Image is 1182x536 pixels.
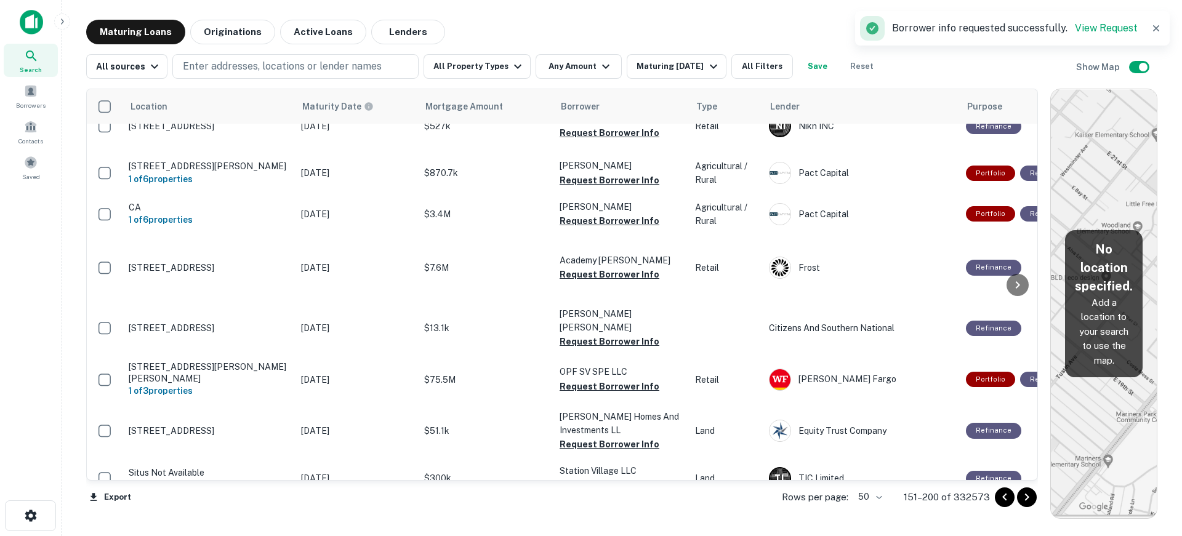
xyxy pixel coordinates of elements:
button: All Property Types [424,54,531,79]
span: Mortgage Amount [425,99,519,114]
button: Maturing [DATE] [627,54,726,79]
th: Borrower [553,89,689,124]
div: [PERSON_NAME] Fargo [769,369,954,391]
div: Pact Capital [769,162,954,184]
button: Request Borrower Info [560,173,659,188]
h6: 1 of 6 properties [129,213,289,226]
p: [PERSON_NAME] [560,159,683,172]
p: [STREET_ADDRESS] [129,262,289,273]
div: Maturing [DATE] [637,59,720,74]
button: Maturing Loans [86,20,185,44]
div: This is a portfolio loan with 3 properties [966,372,1015,387]
button: Request Borrower Info [560,126,659,140]
div: Maturity dates displayed may be estimated. Please contact the lender for the most accurate maturi... [302,100,374,113]
span: Location [130,99,183,114]
p: $527k [424,119,547,133]
div: This loan purpose was for refinancing [966,423,1021,438]
a: Search [4,44,58,77]
img: picture [770,369,790,390]
span: Borrowers [16,100,46,110]
a: Borrowers [4,79,58,113]
th: Type [689,89,763,124]
p: N I [776,120,785,133]
p: $75.5M [424,373,547,386]
button: Reset [842,54,882,79]
p: $300k [424,471,547,485]
p: Retail [695,261,757,274]
p: [PERSON_NAME] Homes And Investments LL [560,410,683,437]
p: $3.4M [424,207,547,221]
p: [DATE] [301,471,412,485]
span: Maturity dates displayed may be estimated. Please contact the lender for the most accurate maturi... [302,100,390,113]
p: 151–200 of 332573 [904,490,990,505]
h6: Maturity Date [302,100,361,113]
p: Land [695,471,757,485]
p: [DATE] [301,261,412,274]
p: [DATE] [301,207,412,221]
a: Contacts [4,115,58,148]
p: OPF SV SPE LLC [560,365,683,378]
a: Saved [4,151,58,184]
button: Request Borrower Info [560,214,659,228]
button: Go to previous page [995,487,1015,507]
p: [STREET_ADDRESS][PERSON_NAME][PERSON_NAME] [129,361,289,383]
button: Export [86,488,134,506]
iframe: Chat Widget [1120,438,1182,497]
th: Location [123,89,295,124]
p: $13.1k [424,321,547,335]
p: Station Village LLC [560,464,683,478]
p: [DATE] [301,373,412,386]
button: Save your search to get updates of matches that match your search criteria. [798,54,837,79]
h6: Show Map [1076,60,1122,74]
button: Request Borrower Info [560,334,659,349]
img: picture [770,257,790,278]
div: This is a portfolio loan with 6 properties [966,166,1015,181]
div: Equity Trust Company [769,420,954,442]
th: Purpose [960,89,1082,124]
span: Search [20,65,42,74]
p: Situs Not Available [GEOGRAPHIC_DATA] [129,467,289,489]
div: Nikn INC [769,115,954,137]
img: picture [770,162,790,183]
p: [STREET_ADDRESS] [129,322,289,334]
button: Go to next page [1017,487,1037,507]
span: Contacts [18,136,43,146]
button: Active Loans [280,20,366,44]
p: Agricultural / Rural [695,159,757,186]
button: Request Borrower Info [560,379,659,394]
p: [DATE] [301,166,412,180]
button: Any Amount [536,54,622,79]
p: Land [695,424,757,438]
button: Originations [190,20,275,44]
button: Request Borrower Info [560,437,659,452]
p: T L [774,472,786,485]
p: [STREET_ADDRESS] [129,425,289,436]
button: Lenders [371,20,445,44]
p: [PERSON_NAME] [560,200,683,214]
div: 50 [853,488,884,506]
p: $870.7k [424,166,547,180]
button: Enter addresses, locations or lender names [172,54,419,79]
h5: No location specified. [1075,240,1133,295]
p: Agricultural / Rural [695,201,757,228]
a: View Request [1075,22,1138,34]
p: $7.6M [424,261,547,274]
th: Mortgage Amount [418,89,553,124]
p: [DATE] [301,424,412,438]
div: All sources [96,59,162,74]
span: Lender [770,99,800,114]
span: Type [696,99,717,114]
div: This loan purpose was for refinancing [966,471,1021,486]
p: Add a location to your search to use the map. [1075,295,1133,368]
button: Request Borrower Info [560,478,659,493]
div: This is a portfolio loan with 6 properties [966,206,1015,222]
p: $51.1k [424,424,547,438]
p: [DATE] [301,119,412,133]
p: Citizens And Southern National [769,321,954,335]
p: [STREET_ADDRESS][PERSON_NAME] [129,161,289,172]
div: Pact Capital [769,203,954,225]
